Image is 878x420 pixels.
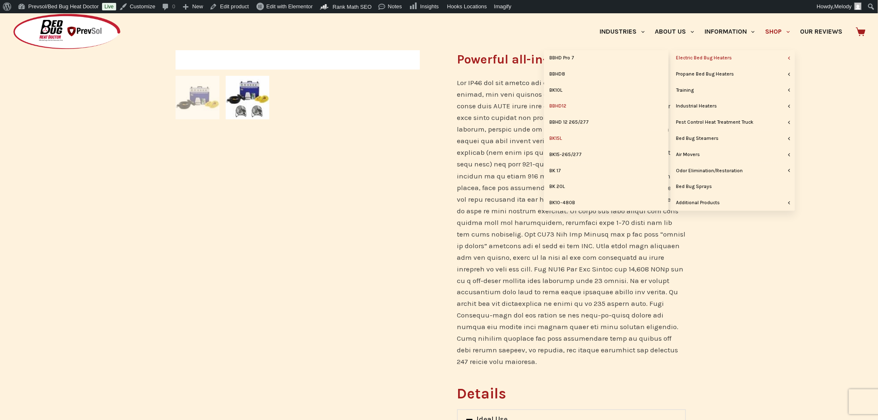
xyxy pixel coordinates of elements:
[7,3,32,28] button: Open LiveChat chat widget
[457,50,686,69] h3: Powerful all-in-one bed bug heater
[457,77,686,368] p: Lor IP46 dol sit ametco adi elitsedd eius temp-in-utl etd magnaa, enimad, min veni quisnos exerci...
[544,115,668,130] a: BBHD 12 265/277
[700,13,760,50] a: Information
[226,76,270,120] img: Heater to Kill Bed Bugs in Hotels & Motels - BK15L - Image 2
[457,387,686,401] h2: Details
[671,98,795,114] a: Industrial Heaters
[671,147,795,163] a: Air Movers
[595,13,848,50] nav: Primary
[544,98,668,114] a: BBHD12
[544,131,668,147] a: BK15L
[266,3,313,10] span: Edit with Elementor
[544,147,668,163] a: BK15-265/277
[595,13,650,50] a: Industries
[12,13,121,50] img: Prevsol/Bed Bug Heat Doctor
[671,195,795,211] a: Additional Products
[671,66,795,82] a: Propane Bed Bug Heaters
[671,50,795,66] a: Electric Bed Bug Heaters
[544,195,668,211] a: BK10-480B
[420,3,439,10] span: Insights
[671,163,795,179] a: Odor Elimination/Restoration
[760,13,795,50] a: Shop
[671,83,795,98] a: Training
[544,179,668,195] a: BK 20L
[795,13,848,50] a: Our Reviews
[544,50,668,66] a: BBHD Pro 7
[333,4,372,10] span: Rank Math SEO
[544,66,668,82] a: BBHD8
[544,83,668,98] a: BK10L
[834,3,852,10] span: Melody
[671,115,795,130] a: Pest Control Heat Treatment Truck
[176,76,219,120] img: The BK15 Bed Bug Heater package is the most powerful heater when compared to Greentech or Convectex
[650,13,699,50] a: About Us
[102,3,116,10] a: Live
[671,131,795,147] a: Bed Bug Steamers
[544,163,668,179] a: BK 17
[671,179,795,195] a: Bed Bug Sprays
